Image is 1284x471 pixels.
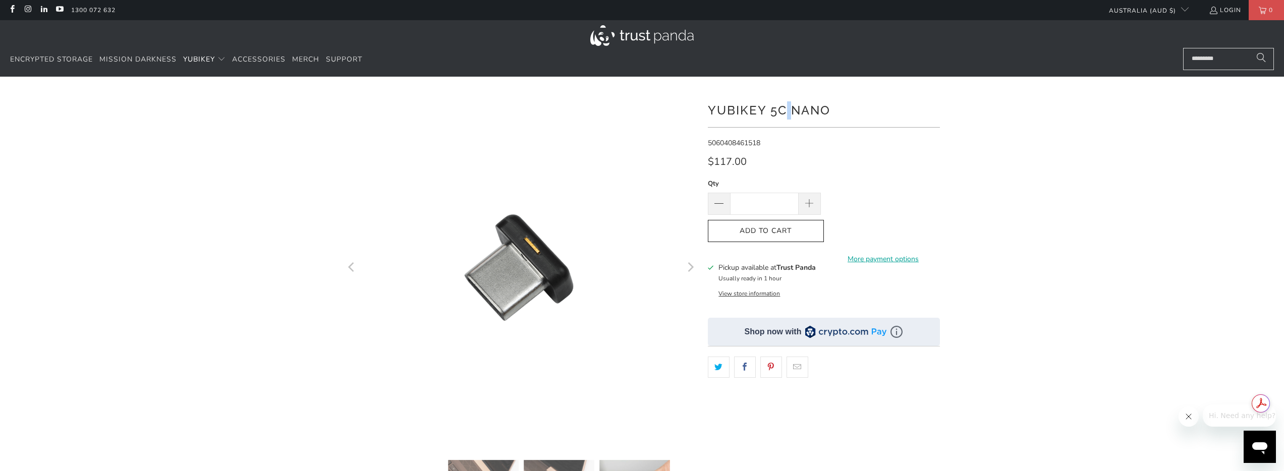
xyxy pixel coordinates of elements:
[10,48,93,72] a: Encrypted Storage
[708,155,747,168] span: $117.00
[708,138,760,148] span: 5060408461518
[590,25,694,46] img: Trust Panda Australia
[1244,431,1276,463] iframe: Button to launch messaging window
[232,54,286,64] span: Accessories
[99,54,177,64] span: Mission Darkness
[708,357,730,378] a: Share this on Twitter
[10,48,362,72] nav: Translation missing: en.navigation.header.main_nav
[1179,406,1199,427] iframe: Close message
[1209,5,1241,16] a: Login
[345,92,698,445] a: YubiKey 5C Nano - Trust Panda
[827,254,940,265] a: More payment options
[787,357,808,378] a: Email this to a friend
[71,5,116,16] a: 1300 072 632
[1203,404,1276,427] iframe: Message from company
[183,54,215,64] span: YubiKey
[326,48,362,72] a: Support
[23,6,32,14] a: Trust Panda Australia on Instagram
[708,220,824,243] button: Add to Cart
[232,48,286,72] a: Accessories
[39,6,48,14] a: Trust Panda Australia on LinkedIn
[745,326,802,337] div: Shop now with
[8,6,16,14] a: Trust Panda Australia on Facebook
[99,48,177,72] a: Mission Darkness
[10,54,93,64] span: Encrypted Storage
[708,178,821,189] label: Qty
[292,48,319,72] a: Merch
[1183,48,1274,70] input: Search...
[326,54,362,64] span: Support
[292,54,319,64] span: Merch
[718,227,813,236] span: Add to Cart
[718,274,781,282] small: Usually ready in 1 hour
[718,289,780,298] button: View store information
[55,6,64,14] a: Trust Panda Australia on YouTube
[760,357,782,378] a: Share this on Pinterest
[734,357,756,378] a: Share this on Facebook
[708,99,940,120] h1: YubiKey 5C Nano
[682,92,698,445] button: Next
[1249,48,1274,70] button: Search
[344,92,360,445] button: Previous
[183,48,226,72] summary: YubiKey
[776,263,816,272] b: Trust Panda
[718,262,816,273] h3: Pickup available at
